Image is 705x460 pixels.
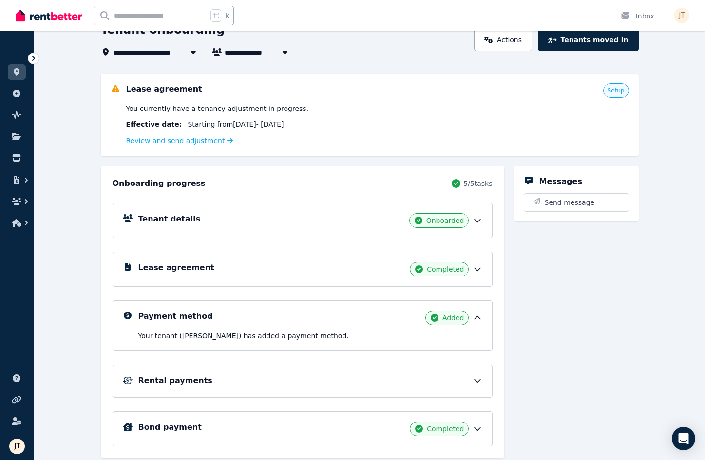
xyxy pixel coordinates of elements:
span: You currently have a tenancy adjustment in progress. [126,104,309,113]
span: Effective date : [126,119,182,129]
button: Tenants moved in [538,29,638,51]
h5: Lease agreement [138,262,214,274]
div: Inbox [620,11,654,21]
img: Rental Payments [123,377,133,384]
span: Setup [608,87,625,94]
h5: Messages [539,176,582,187]
a: Actions [474,29,532,51]
span: k [225,12,229,19]
h5: Rental payments [138,375,212,386]
span: Starting from [DATE] - [DATE] [188,119,284,129]
img: Jamie Taylor [674,8,689,23]
h5: Bond payment [138,422,202,433]
span: Completed [427,264,464,274]
p: Your tenant ([PERSON_NAME]) has added a payment method. [138,331,482,341]
h5: Lease agreement [126,83,202,95]
span: Added [442,313,464,323]
h5: Tenant details [138,213,201,225]
button: Send message [524,194,629,211]
h5: Payment method [138,311,213,322]
img: RentBetter [16,8,82,23]
span: 5 / 5 tasks [463,179,492,188]
span: Send message [545,198,595,207]
span: Onboarded [426,216,464,225]
span: Completed [427,424,464,434]
h2: Onboarding progress [113,178,206,189]
img: Bond Details [123,423,133,431]
div: Open Intercom Messenger [672,427,695,450]
a: Review and send adjustment [126,137,233,145]
img: Jamie Taylor [9,439,25,454]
